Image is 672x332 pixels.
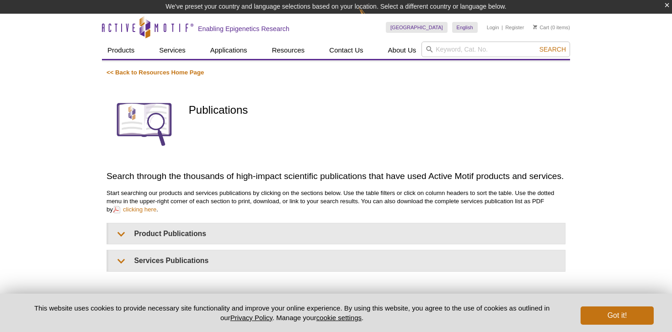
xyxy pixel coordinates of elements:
input: Keyword, Cat. No. [421,42,570,57]
a: [GEOGRAPHIC_DATA] [386,22,448,33]
a: About Us [383,42,422,59]
h2: Search through the thousands of high-impact scientific publications that have used Active Motif p... [107,170,565,182]
a: clicking here [113,205,156,214]
h2: Enabling Epigenetics Research [198,25,289,33]
span: Search [539,46,566,53]
li: | [501,22,503,33]
a: Register [505,24,524,31]
a: English [452,22,478,33]
img: Change Here [359,7,383,28]
img: Publications [107,86,182,161]
img: Your Cart [533,25,537,29]
a: Contact Us [324,42,368,59]
a: Privacy Policy [230,314,272,321]
button: Got it! [581,306,654,325]
button: cookie settings [316,314,362,321]
button: Search [537,45,569,53]
a: Applications [205,42,253,59]
a: Services [154,42,191,59]
summary: Product Publications [108,223,565,244]
a: Resources [267,42,310,59]
summary: Services Publications [108,250,565,271]
h1: Publications [189,104,565,117]
a: Products [102,42,140,59]
a: Cart [533,24,549,31]
p: Start searching our products and services publications by clicking on the sections below. Use the... [107,189,565,214]
p: This website uses cookies to provide necessary site functionality and improve your online experie... [18,303,565,322]
li: (0 items) [533,22,570,33]
a: Login [487,24,499,31]
a: << Back to Resources Home Page [107,69,204,76]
